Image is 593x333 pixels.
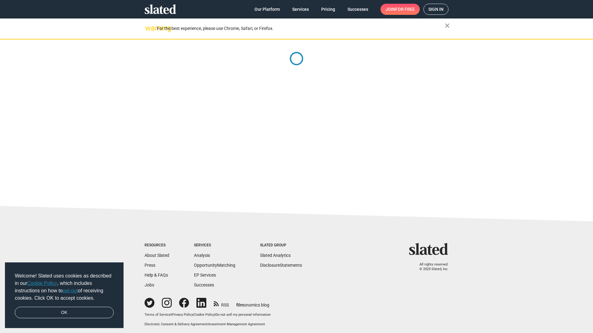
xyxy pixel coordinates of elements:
[214,298,229,308] a: RSS
[145,263,155,268] a: Press
[63,288,78,293] a: opt-out
[254,4,280,15] span: Our Platform
[216,313,271,317] button: Do not sell my personal information
[27,281,57,286] a: Cookie Policy
[145,273,168,277] a: Help & FAQs
[194,282,214,287] a: Successes
[157,24,445,33] div: For the best experience, please use Chrome, Safari, or Firefox.
[260,243,302,248] div: Slated Group
[171,313,172,317] span: |
[15,272,114,302] span: Welcome! Slated uses cookies as described in our , which includes instructions on how to of recei...
[172,313,193,317] a: Privacy Policy
[236,297,269,308] a: filmonomics blog
[194,313,215,317] a: Cookie Policy
[413,262,448,271] p: All rights reserved. © 2025 Slated, Inc.
[423,4,448,15] a: Sign in
[194,273,216,277] a: EP Services
[385,4,415,15] span: Join
[260,263,302,268] a: DisclosureStatements
[287,4,314,15] a: Services
[145,24,153,32] mat-icon: warning
[194,253,210,258] a: Analysis
[145,253,169,258] a: About Slated
[15,307,114,319] a: dismiss cookie message
[381,4,420,15] a: Joinfor free
[208,322,265,326] a: Investment Management Agreement
[260,253,291,258] a: Slated Analytics
[343,4,373,15] a: Successes
[316,4,340,15] a: Pricing
[444,22,451,29] mat-icon: close
[194,263,235,268] a: OpportunityMatching
[208,322,208,326] span: |
[395,4,415,15] span: for free
[5,262,124,328] div: cookieconsent
[250,4,285,15] a: Our Platform
[347,4,368,15] span: Successes
[145,282,154,287] a: Jobs
[236,302,244,307] span: film
[145,322,208,326] a: Electronic Consent & Delivery Agreement
[193,313,194,317] span: |
[321,4,335,15] span: Pricing
[292,4,309,15] span: Services
[145,243,169,248] div: Resources
[215,313,216,317] span: |
[145,313,171,317] a: Terms of Service
[194,243,235,248] div: Services
[428,4,444,14] span: Sign in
